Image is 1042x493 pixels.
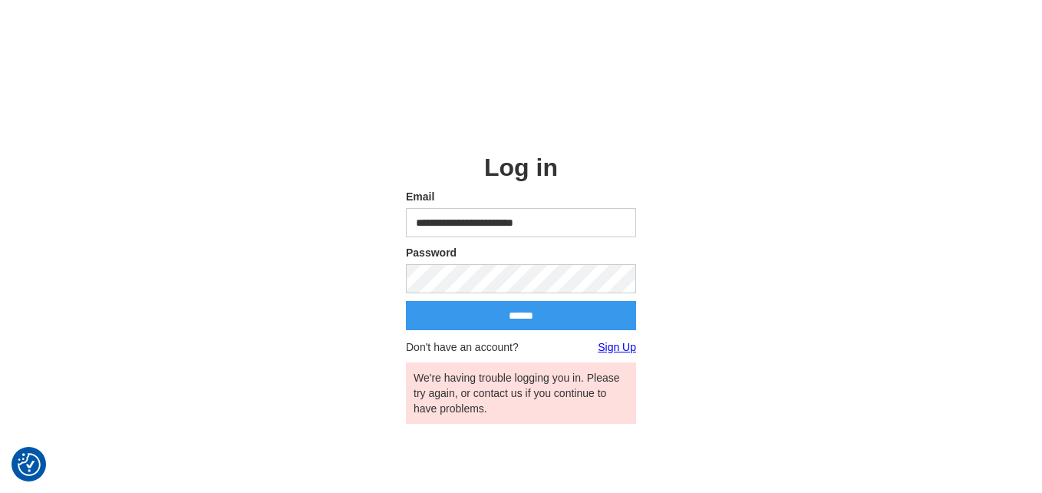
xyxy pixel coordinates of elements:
[18,453,41,476] button: Consent Preferences
[406,189,636,204] label: Email
[414,370,628,416] div: We're having trouble logging you in. Please try again, or contact us if you continue to have prob...
[598,339,636,355] a: Sign Up
[406,154,636,181] h2: Log in
[18,453,41,476] img: Revisit consent button
[406,245,636,260] label: Password
[406,339,519,355] span: Don't have an account?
